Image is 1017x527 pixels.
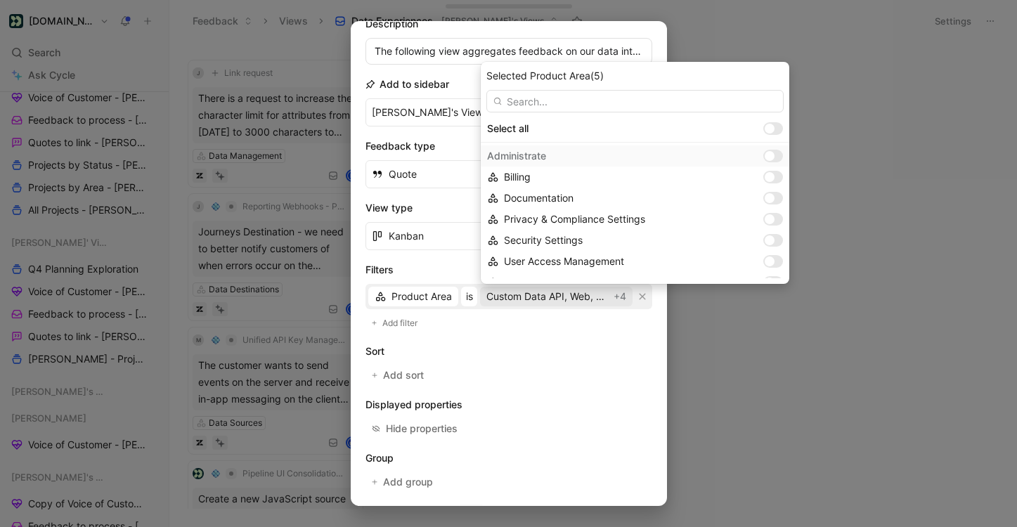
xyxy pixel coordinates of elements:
[486,67,784,84] div: Selected Product Area (5)
[504,171,531,183] span: Billing
[504,192,574,204] span: Documentation
[504,213,645,225] span: Privacy & Compliance Settings
[486,90,784,112] input: Search...
[487,148,758,164] div: Administrate
[504,276,618,288] span: Workspace Management
[504,255,624,267] span: User Access Management
[504,234,583,246] span: Security Settings
[487,120,758,137] div: Select all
